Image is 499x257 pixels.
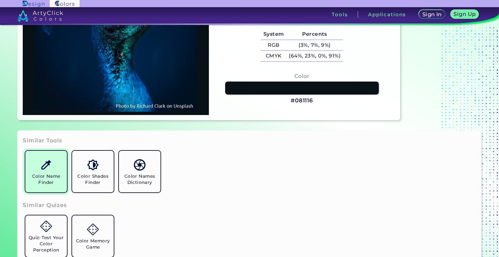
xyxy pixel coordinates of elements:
[40,221,52,232] img: icon_game.svg
[452,10,478,19] a: Sign Up
[116,148,163,195] a: Color Names Dictionary
[261,29,286,40] h5: System
[87,159,98,171] img: icon_color_shades.svg
[332,12,348,17] h3: Tools
[294,71,309,81] h4: Color
[286,51,343,61] h5: (64%, 23%, 0%, 91%)
[23,1,45,7] img: ArtyClick Design logo
[261,40,286,51] h5: RGB
[420,10,444,19] a: Sign In
[368,12,406,17] h3: Applications
[122,173,158,186] h5: Color Names Dictionary
[28,235,64,253] h5: Quiz: Test Your Color Perception
[455,12,475,17] h5: Sign Up
[23,137,62,145] h3: Similar Tools
[286,40,343,51] h5: (3%, 7%, 9%)
[423,12,441,17] h5: Sign In
[23,148,70,195] a: Color Name Finder
[18,10,63,21] img: logo_artyclick_colors_white.svg
[28,173,64,186] h5: Color Name Finder
[291,97,313,105] h3: #081116
[70,148,116,195] a: Color Shades Finder
[286,29,343,40] h5: Percents
[87,224,98,235] img: icon_game.svg
[75,173,111,186] h5: Color Shades Finder
[40,159,52,171] img: icon_color_name_finder.svg
[134,159,145,171] img: icon_color_names_dictionary.svg
[23,201,67,209] h3: Similar Quizes
[75,238,111,250] h5: Color Memory Game
[261,51,286,61] h5: CMYK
